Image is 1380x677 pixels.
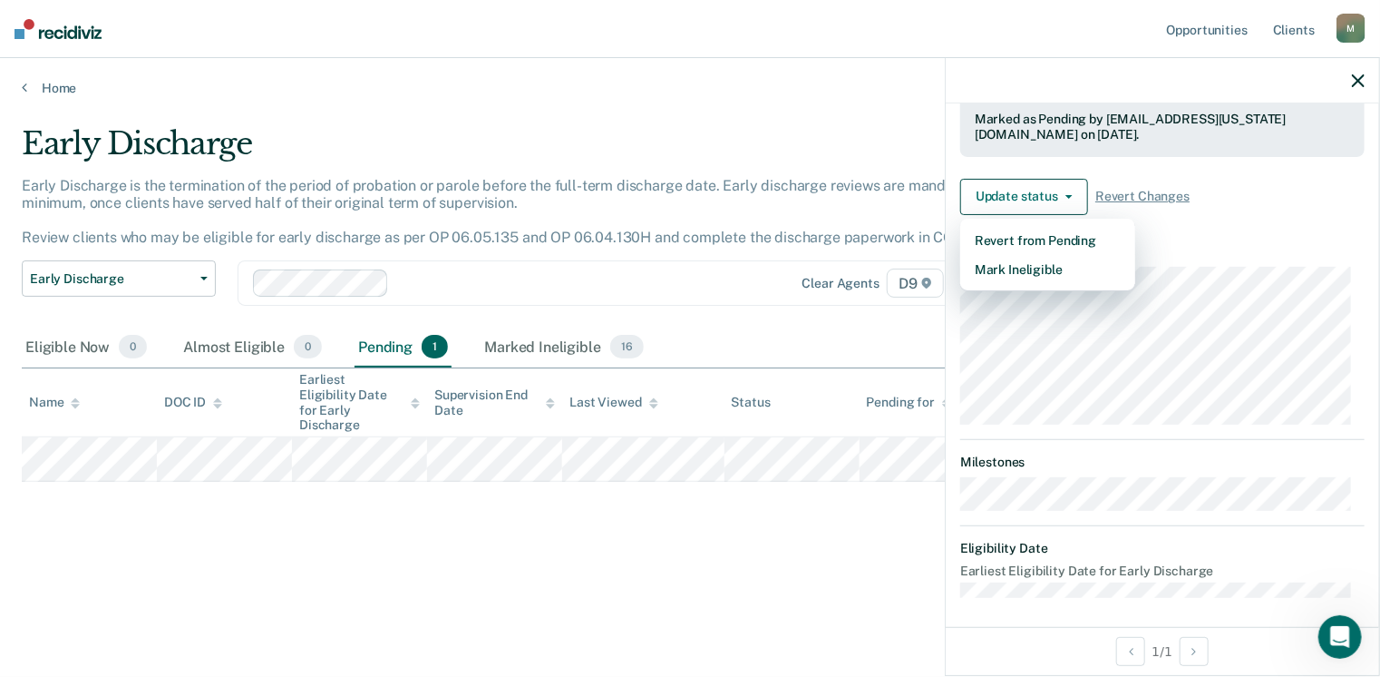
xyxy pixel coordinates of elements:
[732,395,771,410] div: Status
[960,455,1365,470] dt: Milestones
[867,395,951,410] div: Pending for
[1095,189,1190,204] span: Revert Changes
[887,269,944,298] span: D9
[1336,14,1365,43] div: M
[119,335,147,358] span: 0
[299,372,420,433] div: Earliest Eligibility Date for Early Discharge
[15,19,102,39] img: Recidiviz
[960,541,1365,556] dt: Eligibility Date
[960,226,1135,255] button: Revert from Pending
[22,328,151,368] div: Eligible Now
[610,335,644,358] span: 16
[355,328,452,368] div: Pending
[22,80,1358,96] a: Home
[960,179,1088,215] button: Update status
[1116,637,1145,666] button: Previous Opportunity
[434,388,555,418] div: Supervision End Date
[960,255,1135,284] button: Mark Ineligible
[22,177,996,247] p: Early Discharge is the termination of the period of probation or parole before the full-term disc...
[481,328,646,368] div: Marked Ineligible
[30,271,193,287] span: Early Discharge
[802,276,880,291] div: Clear agents
[1318,615,1362,659] iframe: Intercom live chat
[29,395,80,410] div: Name
[569,395,657,410] div: Last Viewed
[164,395,222,410] div: DOC ID
[294,335,322,358] span: 0
[975,112,1350,142] div: Marked as Pending by [EMAIL_ADDRESS][US_STATE][DOMAIN_NAME] on [DATE].
[960,564,1365,579] dt: Earliest Eligibility Date for Early Discharge
[180,328,326,368] div: Almost Eligible
[960,244,1365,260] dt: Supervision
[1180,637,1209,666] button: Next Opportunity
[22,125,1057,177] div: Early Discharge
[422,335,448,358] span: 1
[946,627,1379,675] div: 1 / 1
